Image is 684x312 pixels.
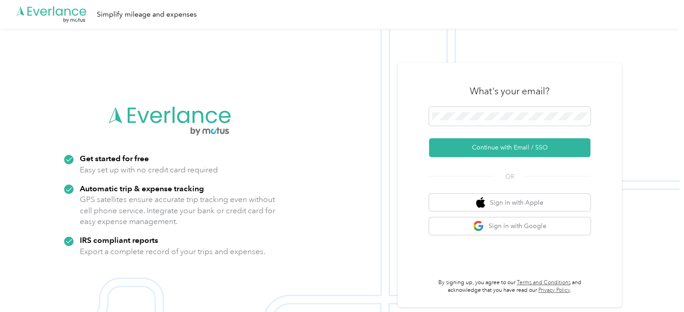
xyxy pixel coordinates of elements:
[80,164,218,176] p: Easy set up with no credit card required
[494,172,525,181] span: OR
[429,138,590,157] button: Continue with Email / SSO
[80,246,265,257] p: Export a complete record of your trips and expenses.
[429,194,590,211] button: apple logoSign in with Apple
[80,184,204,193] strong: Automatic trip & expense tracking
[80,154,149,163] strong: Get started for free
[80,235,158,245] strong: IRS compliant reports
[538,287,570,294] a: Privacy Policy
[476,197,485,208] img: apple logo
[429,279,590,294] p: By signing up, you agree to our and acknowledge that you have read our .
[97,9,197,20] div: Simplify mileage and expenses
[80,194,276,227] p: GPS satellites ensure accurate trip tracking even without cell phone service. Integrate your bank...
[470,85,550,97] h3: What's your email?
[473,220,484,232] img: google logo
[517,279,571,286] a: Terms and Conditions
[429,217,590,235] button: google logoSign in with Google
